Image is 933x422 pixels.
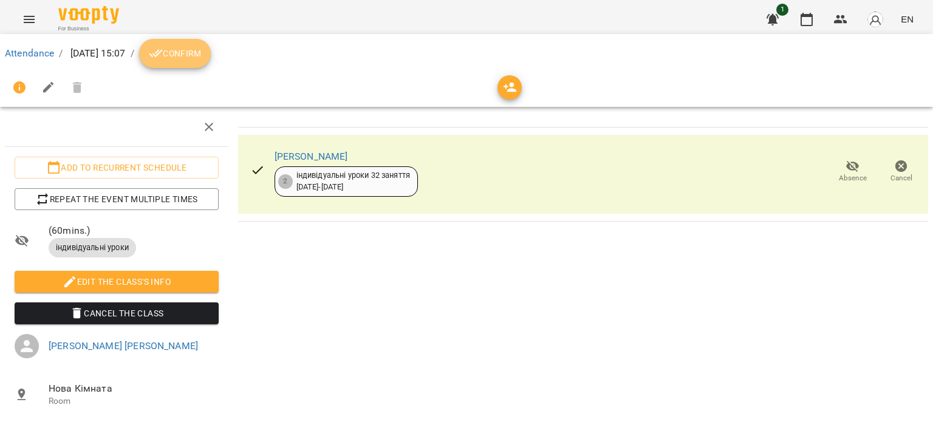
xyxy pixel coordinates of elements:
[5,47,54,59] a: Attendance
[275,151,348,162] a: [PERSON_NAME]
[59,46,63,61] li: /
[24,306,209,321] span: Cancel the class
[15,5,44,34] button: Menu
[15,271,219,293] button: Edit the class's Info
[15,188,219,210] button: Repeat the event multiple times
[49,395,219,407] p: Room
[24,274,209,289] span: Edit the class's Info
[58,25,119,33] span: For Business
[15,302,219,324] button: Cancel the class
[867,11,884,28] img: avatar_s.png
[131,46,134,61] li: /
[139,39,211,68] button: Confirm
[890,173,912,183] span: Cancel
[5,39,928,68] nav: breadcrumb
[49,381,219,396] span: Нова Кімната
[901,13,914,26] span: EN
[896,8,918,30] button: EN
[877,155,926,189] button: Cancel
[776,4,788,16] span: 1
[49,223,219,238] span: ( 60 mins. )
[15,157,219,179] button: Add to recurrent schedule
[296,170,410,192] div: індивідуальні уроки 32 заняття [DATE] - [DATE]
[68,46,126,61] p: [DATE] 15:07
[24,192,209,206] span: Repeat the event multiple times
[829,155,877,189] button: Absence
[839,173,867,183] span: Absence
[58,6,119,24] img: Voopty Logo
[49,242,136,253] span: індивідуальні уроки
[149,46,201,61] span: Confirm
[278,174,293,189] div: 2
[24,160,209,175] span: Add to recurrent schedule
[49,340,198,352] a: [PERSON_NAME] [PERSON_NAME]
